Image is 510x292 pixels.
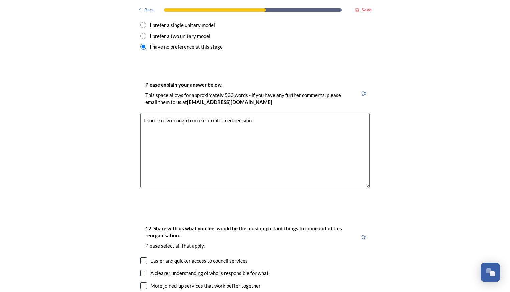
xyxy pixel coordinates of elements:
div: I prefer a two unitary model [150,32,210,40]
strong: Save [361,7,372,13]
p: This space allows for approximately 500 words - if you have any further comments, please email th... [145,92,353,106]
strong: [EMAIL_ADDRESS][DOMAIN_NAME] [187,99,272,105]
span: Back [145,7,154,13]
div: More joined-up services that work better together [150,282,261,290]
div: I prefer a single unitary model [150,21,215,29]
textarea: I don't know enough to make an informed decision [140,113,370,188]
div: A clearer understanding of who is responsible for what [150,269,269,277]
strong: 12. Share with us what you feel would be the most important things to come out of this reorganisa... [145,225,343,238]
div: Easier and quicker access to council services [150,257,248,265]
p: Please select all that apply. [145,242,353,249]
strong: Please explain your answer below. [145,82,222,88]
button: Open Chat [481,263,500,282]
div: I have no preference at this stage [150,43,223,51]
